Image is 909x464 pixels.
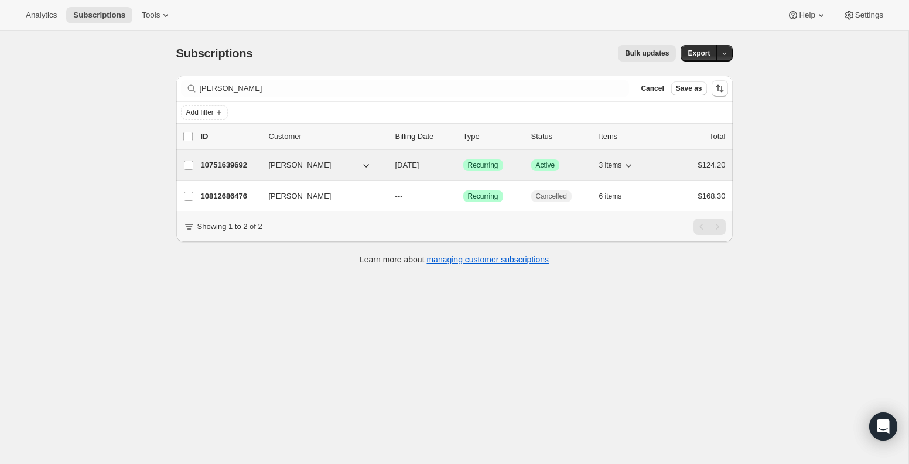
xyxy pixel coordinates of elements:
[599,161,622,170] span: 3 items
[426,255,549,264] a: managing customer subscriptions
[395,131,454,142] p: Billing Date
[780,7,833,23] button: Help
[599,192,622,201] span: 6 items
[618,45,676,62] button: Bulk updates
[200,80,630,97] input: Filter subscribers
[468,161,498,170] span: Recurring
[536,161,555,170] span: Active
[599,131,658,142] div: Items
[671,81,707,95] button: Save as
[269,190,332,202] span: [PERSON_NAME]
[201,159,259,171] p: 10751639692
[26,11,57,20] span: Analytics
[269,159,332,171] span: [PERSON_NAME]
[201,190,259,202] p: 10812686476
[636,81,668,95] button: Cancel
[395,161,419,169] span: [DATE]
[201,157,726,173] div: 10751639692[PERSON_NAME][DATE]SuccessRecurringSuccessActive3 items$124.20
[19,7,64,23] button: Analytics
[855,11,883,20] span: Settings
[709,131,725,142] p: Total
[468,192,498,201] span: Recurring
[197,221,262,233] p: Showing 1 to 2 of 2
[869,412,897,441] div: Open Intercom Messenger
[693,219,726,235] nav: Pagination
[262,156,379,175] button: [PERSON_NAME]
[681,45,717,62] button: Export
[676,84,702,93] span: Save as
[599,157,635,173] button: 3 items
[73,11,125,20] span: Subscriptions
[142,11,160,20] span: Tools
[360,254,549,265] p: Learn more about
[688,49,710,58] span: Export
[836,7,890,23] button: Settings
[395,192,403,200] span: ---
[186,108,214,117] span: Add filter
[463,131,522,142] div: Type
[201,188,726,204] div: 10812686476[PERSON_NAME]---SuccessRecurringCancelled6 items$168.30
[625,49,669,58] span: Bulk updates
[531,131,590,142] p: Status
[262,187,379,206] button: [PERSON_NAME]
[269,131,386,142] p: Customer
[201,131,259,142] p: ID
[599,188,635,204] button: 6 items
[712,80,728,97] button: Sort the results
[698,161,726,169] span: $124.20
[66,7,132,23] button: Subscriptions
[799,11,815,20] span: Help
[201,131,726,142] div: IDCustomerBilling DateTypeStatusItemsTotal
[181,105,228,120] button: Add filter
[135,7,179,23] button: Tools
[536,192,567,201] span: Cancelled
[641,84,664,93] span: Cancel
[698,192,726,200] span: $168.30
[176,47,253,60] span: Subscriptions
